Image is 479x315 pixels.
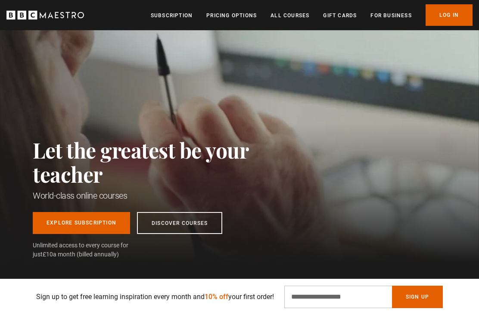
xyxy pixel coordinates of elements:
[33,241,149,259] span: Unlimited access to every course for just a month (billed annually)
[33,190,287,202] h1: World-class online courses
[151,4,473,26] nav: Primary
[323,11,357,20] a: Gift Cards
[6,9,84,22] svg: BBC Maestro
[426,4,473,26] a: Log In
[271,11,309,20] a: All Courses
[392,286,443,308] button: Sign Up
[137,212,222,234] a: Discover Courses
[151,11,193,20] a: Subscription
[43,251,53,258] span: £10
[36,292,274,302] p: Sign up to get free learning inspiration every month and your first order!
[205,293,228,301] span: 10% off
[33,138,287,186] h2: Let the greatest be your teacher
[370,11,411,20] a: For business
[206,11,257,20] a: Pricing Options
[33,212,130,234] a: Explore Subscription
